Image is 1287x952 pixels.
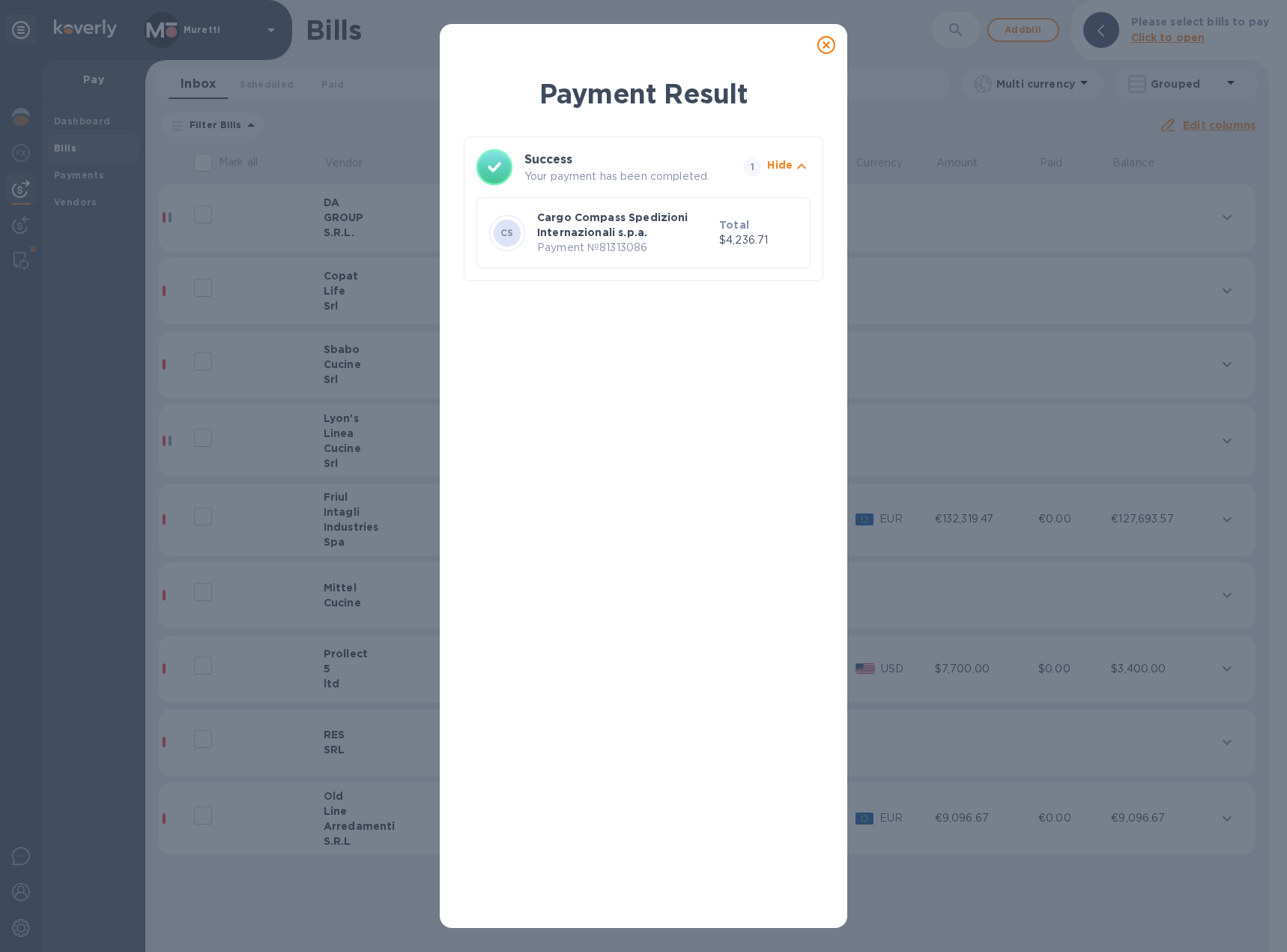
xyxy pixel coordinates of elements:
p: Hide [767,157,793,172]
span: 1 [743,158,761,176]
b: Total [719,219,749,231]
b: CS [500,227,514,238]
h1: Payment Result [464,75,823,112]
p: Cargo Compass Spedizioni Internazionali s.p.a. [537,210,713,240]
p: Payment № 81313086 [537,240,713,256]
p: Your payment has been completed. [524,169,737,184]
h3: Success [524,151,716,169]
button: Hide [767,157,811,178]
p: $4,236.71 [719,232,798,248]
